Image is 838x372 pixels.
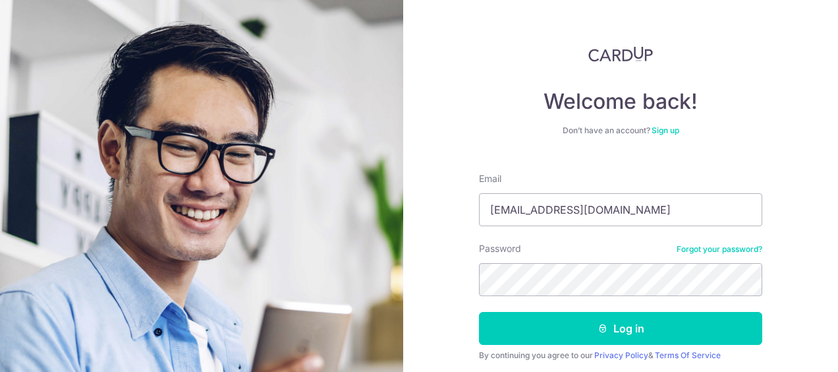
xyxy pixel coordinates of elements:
a: Privacy Policy [594,350,648,360]
button: Log in [479,312,762,345]
a: Terms Of Service [655,350,721,360]
label: Email [479,172,501,185]
a: Sign up [652,125,679,135]
div: Don’t have an account? [479,125,762,136]
img: CardUp Logo [588,46,653,62]
input: Enter your Email [479,193,762,226]
div: By continuing you agree to our & [479,350,762,361]
h4: Welcome back! [479,88,762,115]
a: Forgot your password? [677,244,762,255]
label: Password [479,242,521,255]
